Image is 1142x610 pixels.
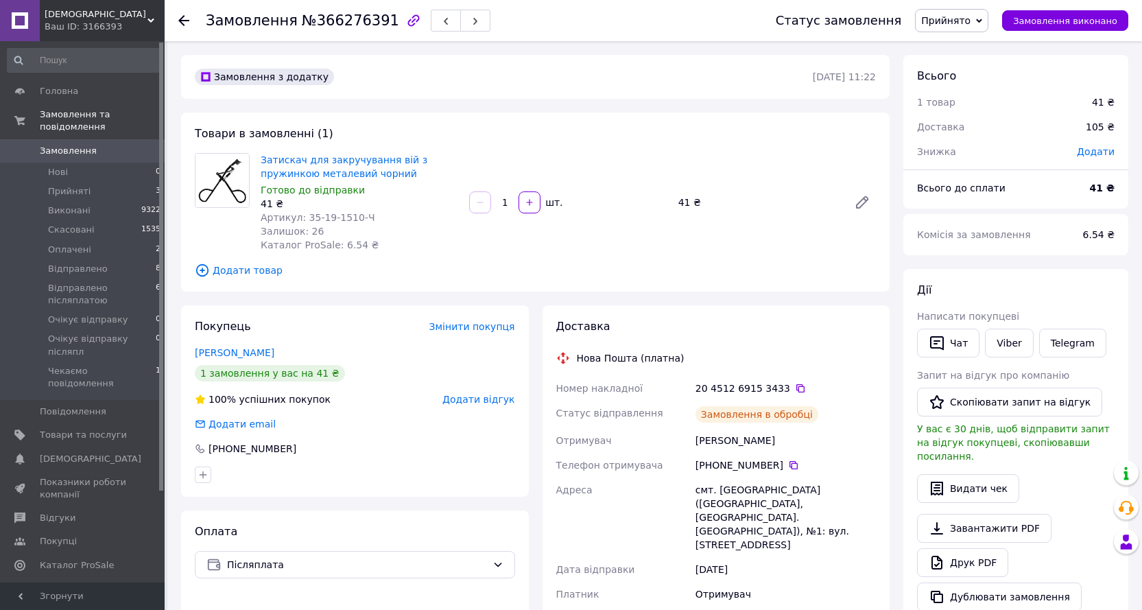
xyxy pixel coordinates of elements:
input: Пошук [7,48,162,73]
span: 8 [156,263,160,275]
span: Покупці [40,535,77,548]
a: Viber [985,329,1033,357]
span: Прийнято [921,15,971,26]
span: Додати відгук [442,394,514,405]
span: Готово до відправки [261,185,365,196]
span: Оплачені [48,244,91,256]
button: Скопіювати запит на відгук [917,388,1102,417]
div: 41 ₴ [1092,95,1115,109]
div: 20 4512 6915 3433 [695,382,876,395]
span: 1 товар [917,97,955,108]
span: Знижка [917,146,956,157]
span: Покупець [195,320,251,333]
span: Післяплата [227,557,487,572]
span: 6.54 ₴ [1083,229,1115,240]
span: Каталог ProSale: 6.54 ₴ [261,239,379,250]
button: Чат [917,329,979,357]
span: 0 [156,333,160,357]
span: Отримувач [556,435,612,446]
span: Головна [40,85,78,97]
span: Чекаємо повідомлення [48,365,156,390]
span: Доставка [917,121,964,132]
div: Отримувач [693,582,879,607]
img: Затискач для закручування вій з пружинкою металевий чорний [195,154,249,207]
div: Статус замовлення [776,14,902,27]
span: У вас є 30 днів, щоб відправити запит на відгук покупцеві, скопіювавши посилання. [917,423,1110,462]
div: шт. [542,196,564,209]
a: Завантажити PDF [917,514,1051,543]
span: №366276391 [302,12,399,29]
a: Telegram [1039,329,1106,357]
span: Всього до сплати [917,183,1006,193]
span: Комісія за замовлення [917,229,1031,240]
span: 1 [156,365,160,390]
span: Написати покупцеві [917,311,1019,322]
span: Очікує відправку післяпл [48,333,156,357]
span: Відправлено [48,263,108,275]
b: 41 ₴ [1090,183,1115,193]
div: успішних покупок [195,392,331,406]
span: Артикул: 35-19-1510-Ч [261,212,375,223]
div: [PHONE_NUMBER] [207,442,298,456]
div: Повернутися назад [178,14,189,27]
span: Змінити покупця [429,321,515,332]
div: 41 ₴ [673,193,843,212]
div: [DATE] [693,557,879,582]
div: [PHONE_NUMBER] [695,458,876,472]
a: Друк PDF [917,548,1008,577]
span: Запит на відгук про компанію [917,370,1069,381]
div: [PERSON_NAME] [693,428,879,453]
span: Відправлено післяплатою [48,282,156,307]
span: [DEMOGRAPHIC_DATA] [40,453,141,465]
span: Залишок: 26 [261,226,324,237]
button: Видати чек [917,474,1019,503]
span: Телефон отримувача [556,460,663,471]
div: Ваш ID: 3166393 [45,21,165,33]
span: 1535 [141,224,160,236]
span: Всього [917,69,956,82]
div: 41 ₴ [261,197,458,211]
time: [DATE] 11:22 [813,71,876,82]
span: Замовлення [40,145,97,157]
span: Замовлення та повідомлення [40,108,165,133]
span: Платник [556,589,599,600]
span: Доставка [556,320,610,333]
div: 105 ₴ [1078,112,1123,142]
div: Додати email [193,417,277,431]
span: 3 [156,185,160,198]
span: Додати [1077,146,1115,157]
span: Виконані [48,204,91,217]
span: 0 [156,166,160,178]
span: 6 [156,282,160,307]
div: Замовлення в обробці [695,406,818,423]
div: Замовлення з додатку [195,69,334,85]
span: Замовлення виконано [1013,16,1117,26]
span: Відгуки [40,512,75,524]
span: Показники роботи компанії [40,476,127,501]
span: Замовлення [206,12,298,29]
span: Скасовані [48,224,95,236]
div: 1 замовлення у вас на 41 ₴ [195,365,345,382]
a: Редагувати [848,189,876,216]
span: Каталог ProSale [40,559,114,572]
span: Товари в замовленні (1) [195,127,333,140]
a: Затискач для закручування вій з пружинкою металевий чорний [261,154,427,179]
span: 100% [209,394,236,405]
span: Дата відправки [556,564,635,575]
span: EShara [45,8,147,21]
span: Номер накладної [556,383,643,394]
span: Оплата [195,525,237,538]
span: Повідомлення [40,406,106,418]
span: Додати товар [195,263,876,278]
span: Прийняті [48,185,91,198]
button: Замовлення виконано [1002,10,1128,31]
span: Адреса [556,484,593,495]
span: Дії [917,283,931,296]
div: Додати email [207,417,277,431]
span: 2 [156,244,160,256]
a: [PERSON_NAME] [195,347,274,358]
div: смт. [GEOGRAPHIC_DATA] ([GEOGRAPHIC_DATA], [GEOGRAPHIC_DATA]. [GEOGRAPHIC_DATA]), №1: вул. [STREE... [693,478,879,557]
span: Статус відправлення [556,408,663,419]
div: Нова Пошта (платна) [573,351,688,365]
span: Очікує відправку [48,314,128,326]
